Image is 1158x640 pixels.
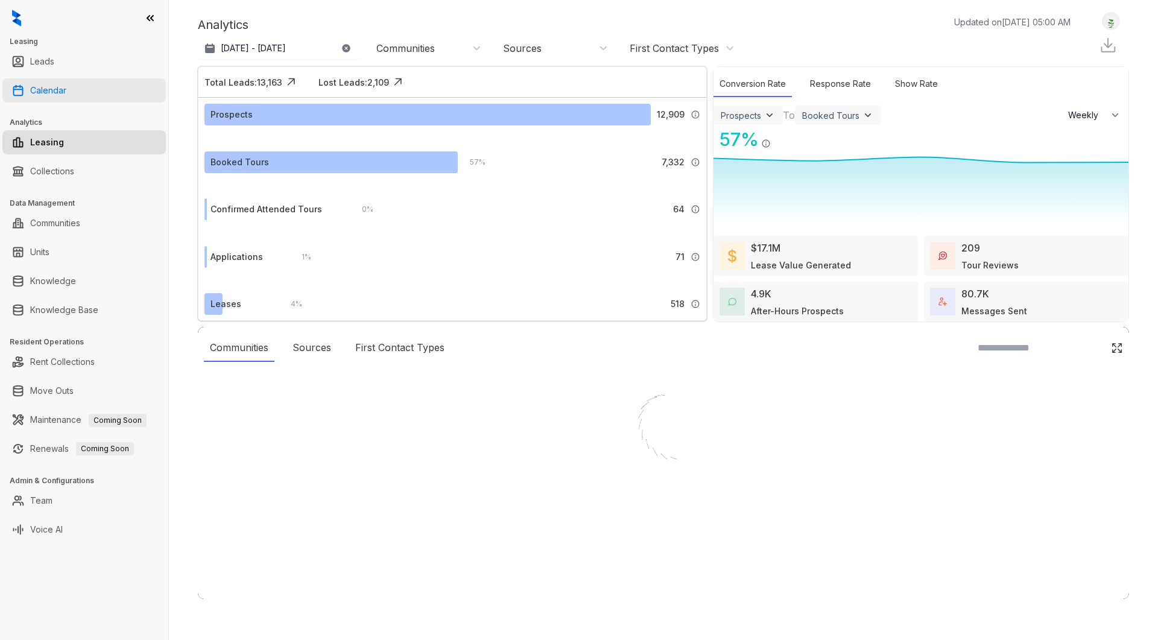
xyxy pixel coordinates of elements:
[10,198,168,209] h3: Data Management
[675,250,685,264] span: 71
[30,269,76,293] a: Knowledge
[210,250,263,264] div: Applications
[198,16,248,34] p: Analytics
[751,305,844,317] div: After-Hours Prospects
[89,414,147,427] span: Coming Soon
[349,334,451,362] div: First Contact Types
[783,108,795,122] div: To
[279,297,302,311] div: 4 %
[662,156,685,169] span: 7,332
[2,350,166,374] li: Rent Collections
[289,250,311,264] div: 1 %
[30,489,52,513] a: Team
[282,73,300,91] img: Click Icon
[751,287,771,301] div: 4.9K
[2,379,166,403] li: Move Outs
[691,157,700,167] img: Info
[30,379,74,403] a: Move Outs
[713,71,792,97] div: Conversion Rate
[691,252,700,262] img: Info
[30,298,98,322] a: Knowledge Base
[761,139,771,148] img: Info
[751,241,780,255] div: $17.1M
[804,71,877,97] div: Response Rate
[603,369,724,490] img: Loader
[938,297,947,306] img: TotalFum
[12,10,21,27] img: logo
[210,156,269,169] div: Booked Tours
[30,518,63,542] a: Voice AI
[771,128,789,146] img: Click Icon
[318,76,389,89] div: Lost Leads: 2,109
[30,159,74,183] a: Collections
[961,287,989,301] div: 80.7K
[2,518,166,542] li: Voice AI
[2,49,166,74] li: Leads
[961,241,980,255] div: 209
[2,298,166,322] li: Knowledge Base
[1068,109,1105,121] span: Weekly
[691,204,700,214] img: Info
[713,126,759,153] div: 57 %
[671,297,685,311] span: 518
[2,269,166,293] li: Knowledge
[961,305,1027,317] div: Messages Sent
[389,73,407,91] img: Click Icon
[2,159,166,183] li: Collections
[642,490,685,502] div: Loading...
[961,259,1019,271] div: Tour Reviews
[2,437,166,461] li: Renewals
[691,110,700,119] img: Info
[802,110,859,121] div: Booked Tours
[728,249,736,263] img: LeaseValue
[458,156,486,169] div: 57 %
[673,203,685,216] span: 64
[1086,343,1096,353] img: SearchIcon
[2,240,166,264] li: Units
[2,130,166,154] li: Leasing
[2,78,166,103] li: Calendar
[764,109,776,121] img: ViewFilterArrow
[630,42,719,55] div: First Contact Types
[1111,342,1123,354] img: Click Icon
[751,259,851,271] div: Lease Value Generated
[210,108,253,121] div: Prospects
[721,110,761,121] div: Prospects
[2,489,166,513] li: Team
[30,437,134,461] a: RenewalsComing Soon
[221,42,286,54] p: [DATE] - [DATE]
[1099,36,1117,54] img: Download
[30,211,80,235] a: Communities
[1061,104,1128,126] button: Weekly
[204,334,274,362] div: Communities
[30,78,66,103] a: Calendar
[30,240,49,264] a: Units
[889,71,944,97] div: Show Rate
[503,42,542,55] div: Sources
[10,337,168,347] h3: Resident Operations
[30,130,64,154] a: Leasing
[938,252,947,260] img: TourReviews
[2,408,166,432] li: Maintenance
[350,203,373,216] div: 0 %
[2,211,166,235] li: Communities
[954,16,1071,28] p: Updated on [DATE] 05:00 AM
[30,49,54,74] a: Leads
[10,36,168,47] h3: Leasing
[10,475,168,486] h3: Admin & Configurations
[10,117,168,128] h3: Analytics
[286,334,337,362] div: Sources
[76,442,134,455] span: Coming Soon
[691,299,700,309] img: Info
[1103,15,1119,28] img: UserAvatar
[862,109,874,121] img: ViewFilterArrow
[210,297,241,311] div: Leases
[376,42,435,55] div: Communities
[198,37,361,59] button: [DATE] - [DATE]
[204,76,282,89] div: Total Leads: 13,163
[657,108,685,121] span: 12,909
[210,203,322,216] div: Confirmed Attended Tours
[728,297,736,306] img: AfterHoursConversations
[30,350,95,374] a: Rent Collections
